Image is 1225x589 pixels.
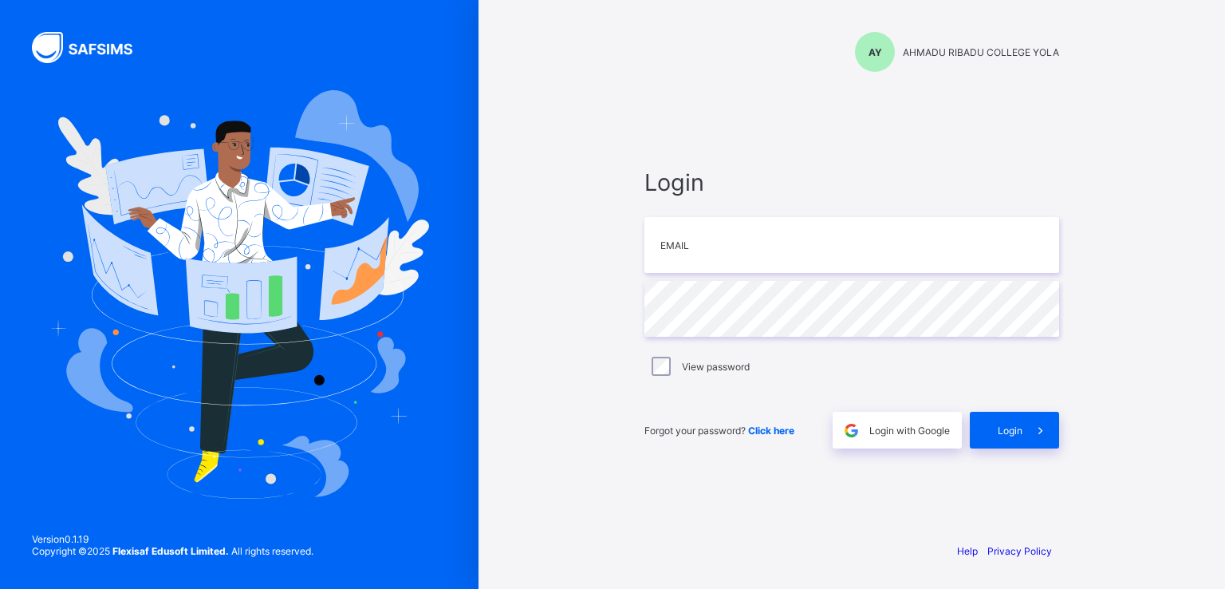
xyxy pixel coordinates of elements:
span: Version 0.1.19 [32,533,313,545]
img: Hero Image [49,90,429,499]
span: AY [869,46,882,58]
strong: Flexisaf Edusoft Limited. [112,545,229,557]
span: AHMADU RIBADU COLLEGE YOLA [903,46,1059,58]
img: SAFSIMS Logo [32,32,152,63]
label: View password [682,361,750,373]
span: Login [998,425,1022,437]
span: Login with Google [869,425,950,437]
span: Copyright © 2025 All rights reserved. [32,545,313,557]
img: google.396cfc9801f0270233282035f929180a.svg [842,421,861,440]
span: Login [644,168,1059,196]
a: Privacy Policy [987,545,1052,557]
a: Help [957,545,978,557]
a: Click here [748,425,794,437]
span: Forgot your password? [644,425,794,437]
